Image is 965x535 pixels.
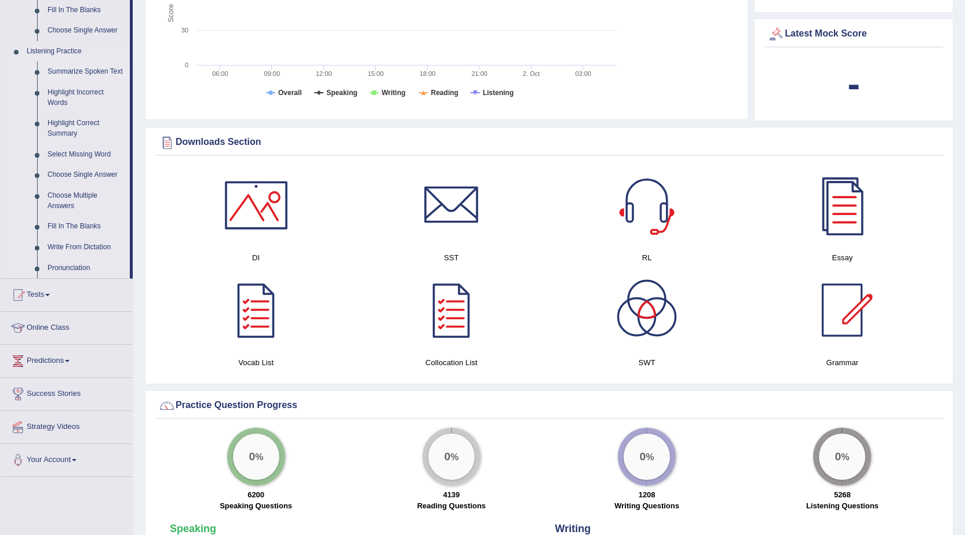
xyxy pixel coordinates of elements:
text: 09:00 [264,70,281,77]
h4: SWT [555,356,739,369]
text: 03:00 [575,70,591,77]
text: 15:00 [367,70,384,77]
big: 0 [249,450,255,463]
h4: DI [164,252,348,264]
label: Writing Questions [614,500,679,511]
div: Downloads Section [158,134,940,151]
text: 06:00 [212,70,228,77]
h4: Essay [751,252,934,264]
a: Select Missing Word [42,144,130,165]
text: 21:00 [471,70,487,77]
div: Latest Mock Score [767,26,940,43]
label: Listening Questions [806,500,879,511]
strong: Writing [555,523,591,534]
a: Choose Single Answer [42,165,130,185]
a: Choose Single Answer [42,20,130,41]
tspan: Speaking [326,89,357,97]
b: - [847,63,860,105]
a: Tests [1,279,133,308]
h4: Grammar [751,356,934,369]
big: 0 [444,450,450,463]
a: Choose Multiple Answers [42,185,130,216]
big: 0 [640,450,646,463]
a: Listening Practice [21,41,130,62]
a: Success Stories [1,378,133,407]
tspan: Reading [431,89,458,97]
strong: 4139 [443,490,460,499]
strong: 5268 [834,490,851,499]
h4: Vocab List [164,356,348,369]
div: % [624,434,670,480]
h4: Collocation List [359,356,543,369]
a: Highlight Correct Summary [42,113,130,144]
big: 0 [835,450,842,463]
div: % [233,434,279,480]
h4: SST [359,252,543,264]
tspan: 2. Oct [523,70,540,77]
label: Speaking Questions [220,500,292,511]
tspan: Score [167,4,175,23]
tspan: Writing [381,89,405,97]
div: % [819,434,865,480]
a: Highlight Incorrect Words [42,82,130,113]
div: Practice Question Progress [158,397,940,414]
a: Online Class [1,312,133,341]
text: 18:00 [420,70,436,77]
label: Reading Questions [417,500,486,511]
tspan: Listening [483,89,514,97]
a: Summarize Spoken Text [42,61,130,82]
h4: RL [555,252,739,264]
text: 12:00 [316,70,332,77]
strong: 1208 [639,490,656,499]
a: Strategy Videos [1,411,133,440]
div: % [428,434,475,480]
strong: 6200 [247,490,264,499]
tspan: Overall [278,89,302,97]
text: 0 [185,61,188,68]
text: 30 [181,27,188,34]
a: Write From Dictation [42,237,130,258]
a: Fill In The Blanks [42,216,130,237]
a: Pronunciation [42,258,130,279]
a: Predictions [1,345,133,374]
strong: Speaking [170,523,216,534]
a: Your Account [1,444,133,473]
